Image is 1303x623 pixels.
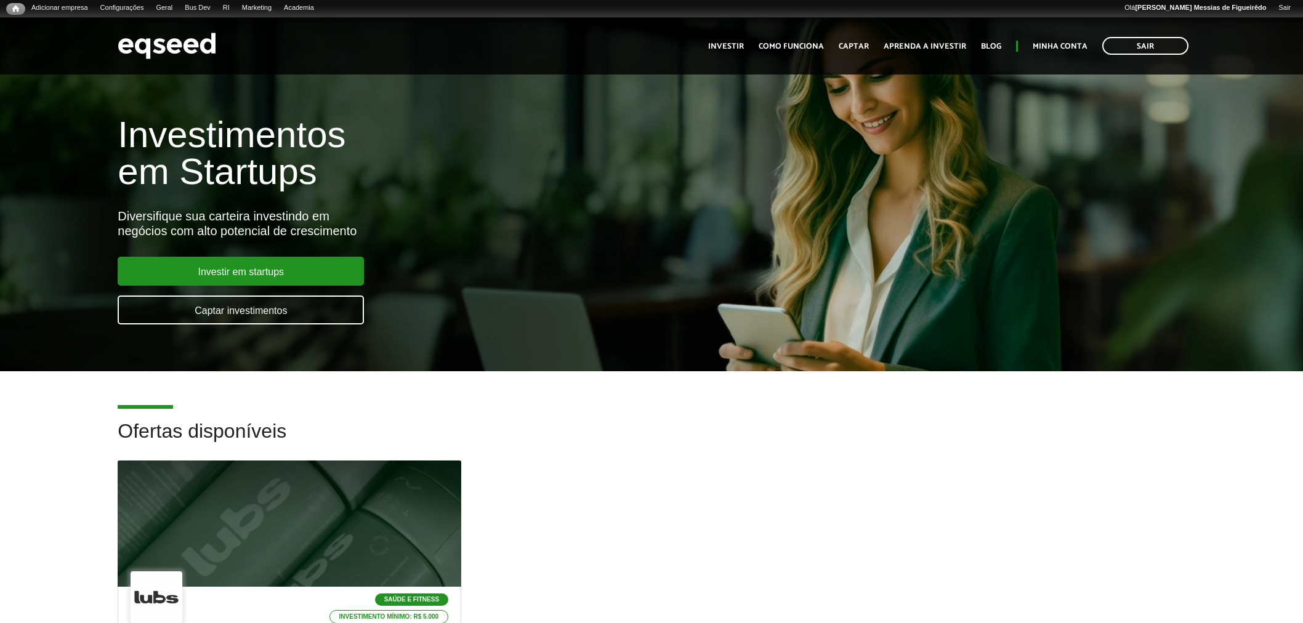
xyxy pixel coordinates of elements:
[708,42,744,50] a: Investir
[25,3,94,13] a: Adicionar empresa
[217,3,236,13] a: RI
[94,3,150,13] a: Configurações
[839,42,869,50] a: Captar
[1135,4,1266,11] strong: [PERSON_NAME] Messias de Figueirêdo
[118,257,364,286] a: Investir em startups
[118,209,751,238] div: Diversifique sua carteira investindo em negócios com alto potencial de crescimento
[150,3,179,13] a: Geral
[884,42,966,50] a: Aprenda a investir
[118,30,216,62] img: EqSeed
[1033,42,1087,50] a: Minha conta
[759,42,824,50] a: Como funciona
[981,42,1001,50] a: Blog
[118,420,1185,460] h2: Ofertas disponíveis
[278,3,320,13] a: Academia
[1272,3,1297,13] a: Sair
[118,295,364,324] a: Captar investimentos
[375,593,448,606] p: Saúde e Fitness
[118,116,751,190] h1: Investimentos em Startups
[179,3,217,13] a: Bus Dev
[12,4,19,13] span: Início
[236,3,278,13] a: Marketing
[1118,3,1272,13] a: Olá[PERSON_NAME] Messias de Figueirêdo
[1102,37,1188,55] a: Sair
[6,3,25,15] a: Início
